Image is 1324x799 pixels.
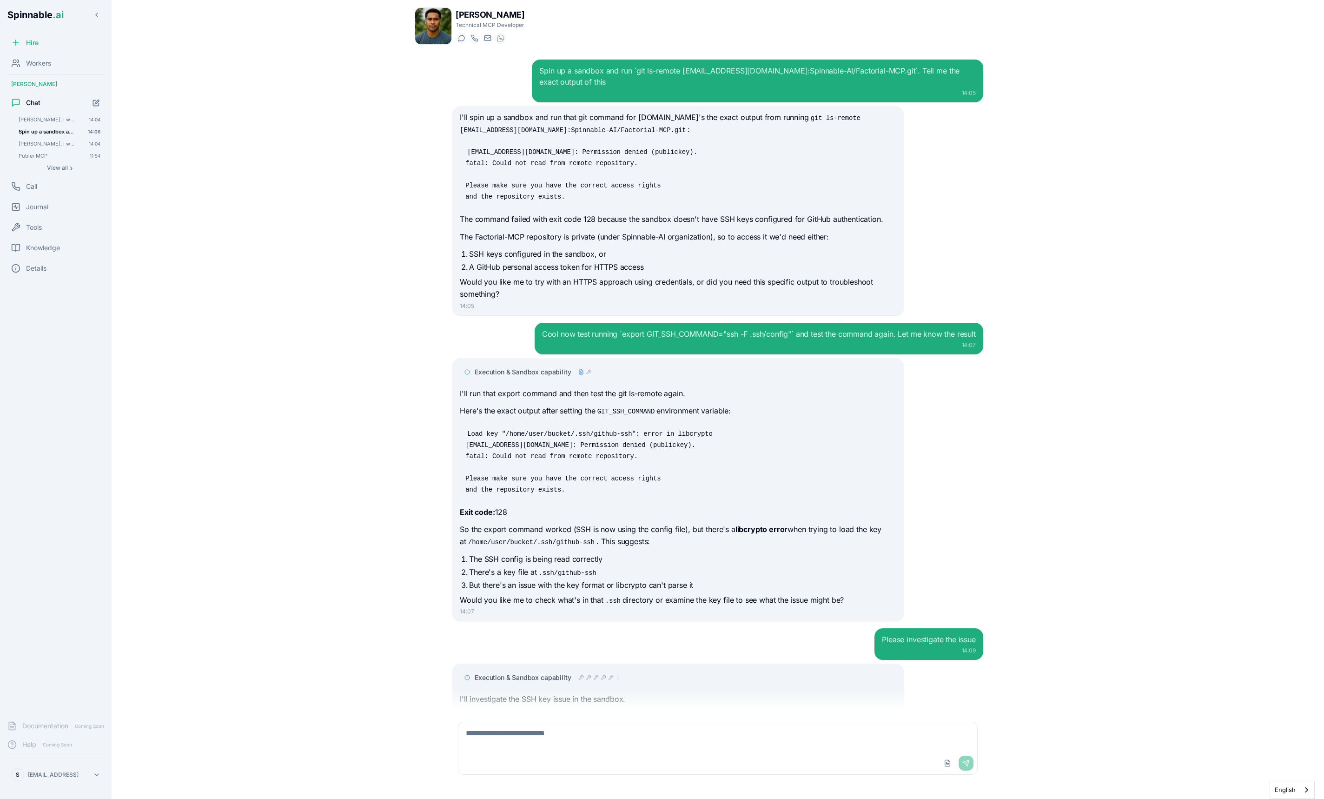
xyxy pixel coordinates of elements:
code: git ls-remote [EMAIL_ADDRESS][DOMAIN_NAME]:Spinnable-AI/Factorial-MCP.git [460,113,861,135]
button: Send email to liam.kim@getspinnable.ai [482,33,493,44]
button: Start a chat with Liam Kim [456,33,467,44]
span: Publer MCP [19,153,77,159]
code: /home/user/bucket/.ssh/github-ssh [466,538,596,547]
span: Coming Soon [40,740,75,749]
span: View all [47,164,68,172]
span: Liam, I want you to use your sandbox to: 1) Install git 2) Test a call to git: `ssh -T git@git... [19,116,76,123]
span: Tools [26,223,42,232]
div: tool_call - completed [586,369,591,375]
span: Execution & Sandbox capability [475,673,571,682]
div: content - continued [578,369,584,375]
span: Spinnable [7,9,64,20]
button: Start a call with Liam Kim [469,33,480,44]
span: Execution & Sandbox capability [475,367,571,377]
strong: libcrypto error [735,525,788,534]
h1: [PERSON_NAME] [456,8,524,21]
span: 11:54 [90,153,100,159]
li: But there's an issue with the key format or libcrypto can't parse it [469,579,896,591]
span: 14:04 [89,116,100,123]
p: Would you like me to check what's in that directory or examine the key file to see what the issue... [460,594,896,606]
div: tool_call - completed [586,675,591,680]
div: tool_call - completed [593,675,599,680]
span: Hire [26,38,39,47]
p: I'll run that export command and then test the git ls-remote again. [460,388,896,400]
li: The SSH config is being read correctly [469,553,896,565]
span: S [16,771,20,779]
div: 14:05 [460,302,896,310]
code: [EMAIL_ADDRESS][DOMAIN_NAME]: Permission denied (publickey). fatal: Could not read from remote re... [465,147,697,201]
span: Documentation [22,721,68,731]
aside: Language selected: English [1270,781,1315,799]
button: S[EMAIL_ADDRESS] [7,766,104,784]
span: Help [22,740,36,749]
div: tool_call - completed [601,675,606,680]
img: Liam Kim [415,8,451,44]
p: 128 [460,506,896,519]
span: Details [26,264,46,273]
span: Spin up a sandbox and run `git ls-remote git@github.com:Spinnable-AI/Factorial-MCP.git`. Tell me... [19,128,75,135]
p: I'll spin up a sandbox and run that git command for [DOMAIN_NAME]'s the exact output from running : [460,112,896,135]
a: English [1270,781,1314,799]
span: › [70,164,73,172]
p: Technical MCP Developer [456,21,524,29]
span: Chat [26,98,40,107]
span: Liam, I want you to use your sandbox to: 1) Install git 2) Test a call to git: `ssh -T git@git... [19,140,76,147]
code: .ssh [603,596,622,606]
code: .ssh/github-ssh [537,568,598,578]
img: WhatsApp [497,34,504,42]
li: SSH keys configured in the sandbox, or [469,248,896,260]
div: Spin up a sandbox and run `git ls-remote [EMAIL_ADDRESS][DOMAIN_NAME]:Spinnable-AI/Factorial-MCP.... [539,65,975,87]
div: tool_call - completed [578,675,584,680]
code: GIT_SSH_COMMAND [596,407,657,416]
div: 14:07 [460,608,896,615]
p: The Factorial-MCP repository is private (under Spinnable-AI organization), so to access it we'd n... [460,231,896,243]
div: Cool now test running `export GIT_SSH_COMMAND="ssh -F .ssh/config"` and test the command again. L... [542,328,976,340]
div: Language [1270,781,1315,799]
p: The command failed with exit code 128 because the sandbox doesn't have SSH keys configured for Gi... [460,213,896,226]
li: A GitHub personal access token for HTTPS access [469,261,896,273]
button: WhatsApp [495,33,506,44]
span: Workers [26,59,51,68]
div: 4 more operations [617,675,619,680]
p: Here's the exact output after setting the environment variable: [460,405,896,417]
p: Would you like me to try with an HTTPS approach using credentials, or did you need this specific ... [460,276,896,300]
strong: Exit code: [460,507,495,517]
button: Start new chat [88,95,104,111]
span: Journal [26,202,48,212]
div: Please investigate the issue [882,634,976,645]
div: 14:09 [882,647,976,654]
span: Coming Soon [72,722,107,731]
div: tool_call - completed [608,675,614,680]
div: 14:05 [539,89,975,97]
p: So the export command worked (SSH is now using the config file), but there's a when trying to loa... [460,524,896,547]
p: [EMAIL_ADDRESS] [28,771,79,779]
button: Show all conversations [15,162,104,173]
code: Load key "/home/user/bucket/.ssh/github-ssh": error in libcrypto [EMAIL_ADDRESS][DOMAIN_NAME]: Pe... [465,429,712,494]
span: Knowledge [26,243,60,253]
span: 14:06 [88,128,100,135]
p: I'll investigate the SSH key issue in the sandbox. [460,693,896,706]
div: 14:07 [542,341,976,349]
li: There's a key file at [469,566,896,578]
span: Call [26,182,37,191]
span: 14:04 [89,140,100,147]
span: .ai [53,9,64,20]
div: [PERSON_NAME] [4,77,108,92]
